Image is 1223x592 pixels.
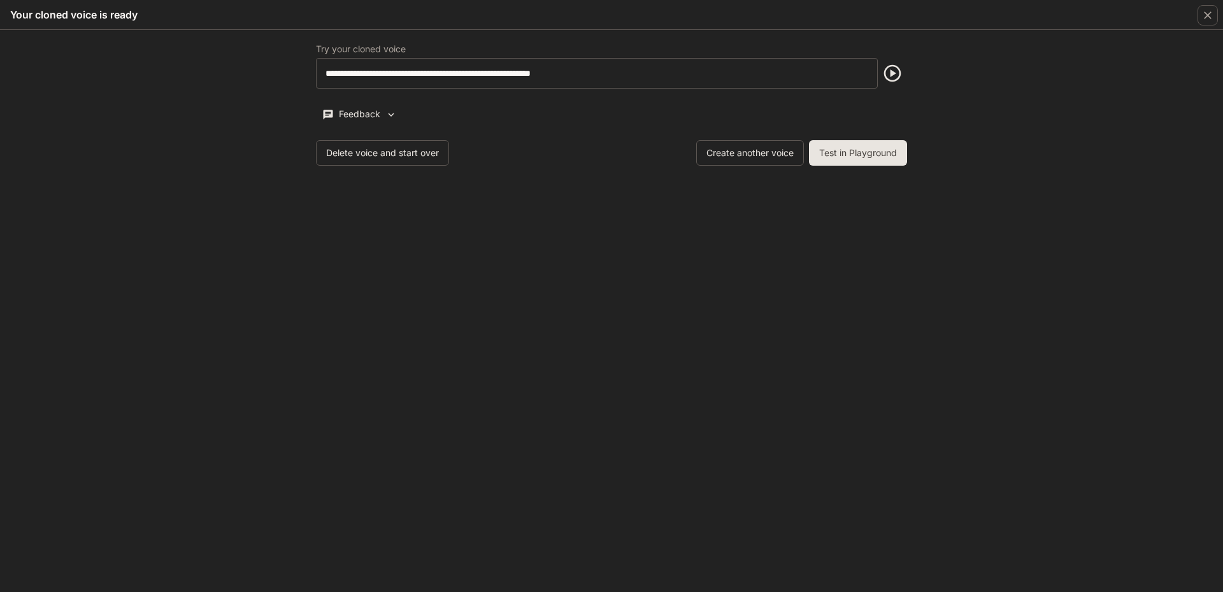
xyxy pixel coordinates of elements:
[316,45,406,54] p: Try your cloned voice
[10,8,138,22] h5: Your cloned voice is ready
[316,104,403,125] button: Feedback
[316,140,449,166] button: Delete voice and start over
[809,140,907,166] button: Test in Playground
[696,140,804,166] button: Create another voice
